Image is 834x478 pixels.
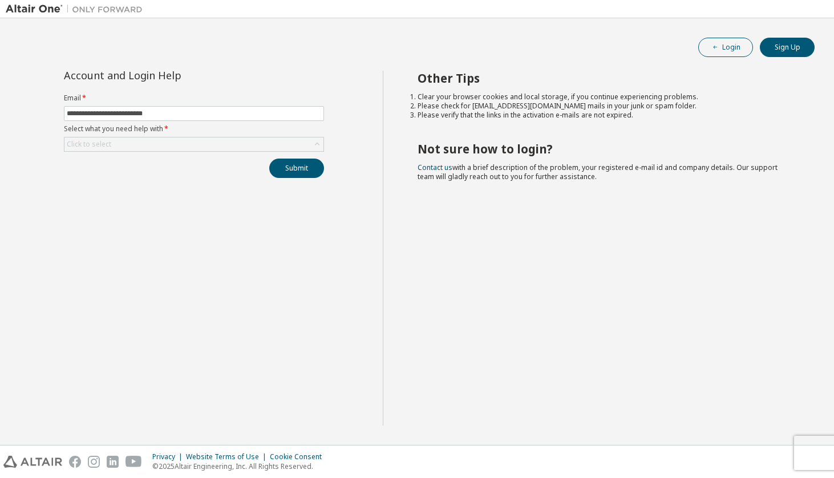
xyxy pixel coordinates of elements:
img: Altair One [6,3,148,15]
button: Sign Up [760,38,815,57]
li: Clear your browser cookies and local storage, if you continue experiencing problems. [418,92,795,102]
div: Account and Login Help [64,71,272,80]
div: Website Terms of Use [186,452,270,461]
button: Submit [269,159,324,178]
li: Please verify that the links in the activation e-mails are not expired. [418,111,795,120]
img: facebook.svg [69,456,81,468]
button: Login [698,38,753,57]
h2: Other Tips [418,71,795,86]
div: Click to select [64,137,323,151]
span: with a brief description of the problem, your registered e-mail id and company details. Our suppo... [418,163,778,181]
img: altair_logo.svg [3,456,62,468]
label: Select what you need help with [64,124,324,133]
h2: Not sure how to login? [418,141,795,156]
img: youtube.svg [125,456,142,468]
img: linkedin.svg [107,456,119,468]
li: Please check for [EMAIL_ADDRESS][DOMAIN_NAME] mails in your junk or spam folder. [418,102,795,111]
div: Cookie Consent [270,452,329,461]
a: Contact us [418,163,452,172]
p: © 2025 Altair Engineering, Inc. All Rights Reserved. [152,461,329,471]
img: instagram.svg [88,456,100,468]
div: Privacy [152,452,186,461]
label: Email [64,94,324,103]
div: Click to select [67,140,111,149]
